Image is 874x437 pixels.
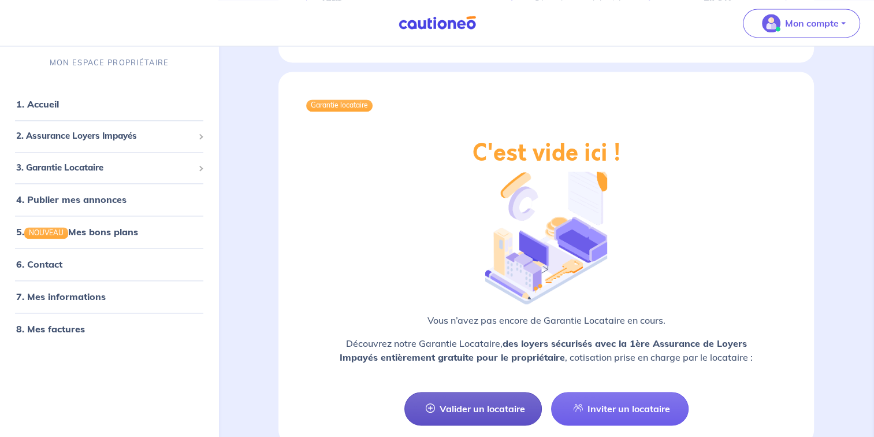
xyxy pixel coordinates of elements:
strong: des loyers sécurisés avec la 1ère Assurance de Loyers Impayés entièrement gratuite pour le propri... [340,338,747,363]
a: 1. Accueil [16,99,59,110]
img: illu_empty_gl.png [485,162,607,305]
div: 1. Accueil [5,93,214,116]
div: 2. Assurance Loyers Impayés [5,125,214,148]
a: 4. Publier mes annonces [16,194,127,206]
a: 6. Contact [16,259,62,271]
div: 7. Mes informations [5,286,214,309]
button: illu_account_valid_menu.svgMon compte [743,9,860,38]
p: Mon compte [785,16,839,30]
a: Inviter un locataire [551,392,689,425]
a: 8. Mes factures [16,324,85,335]
a: 5.NOUVEAUMes bons plans [16,227,138,238]
div: Garantie locataire [306,99,373,111]
p: Vous n’avez pas encore de Garantie Locataire en cours. [306,313,786,327]
p: MON ESPACE PROPRIÉTAIRE [50,58,169,69]
span: 3. Garantie Locataire [16,161,194,175]
span: 2. Assurance Loyers Impayés [16,130,194,143]
div: 8. Mes factures [5,318,214,341]
div: 5.NOUVEAUMes bons plans [5,221,214,244]
img: illu_account_valid_menu.svg [762,14,780,32]
p: Découvrez notre Garantie Locataire, , cotisation prise en charge par le locataire : [306,336,786,364]
h2: C'est vide ici ! [473,139,620,167]
div: 6. Contact [5,253,214,276]
div: 4. Publier mes annonces [5,188,214,212]
a: Valider un locataire [404,392,542,425]
div: 3. Garantie Locataire [5,157,214,179]
a: 7. Mes informations [16,291,106,303]
img: Cautioneo [394,16,481,30]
